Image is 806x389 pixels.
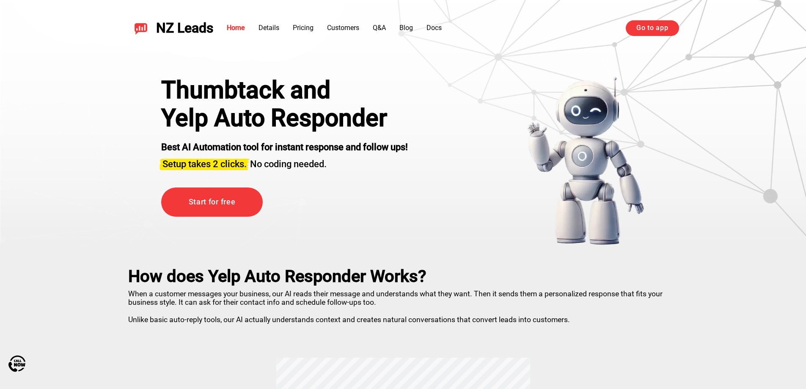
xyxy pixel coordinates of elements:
a: Home [227,24,245,32]
strong: Best AI Automation tool for instant response and follow ups! [161,142,408,152]
h1: Yelp Auto Responder [161,104,408,132]
img: yelp bot [527,76,645,246]
a: Blog [399,24,413,32]
h3: No coding needed. [161,154,408,171]
span: NZ Leads [156,20,213,36]
h2: How does Yelp Auto Responder Works? [128,267,678,286]
img: NZ Leads logo [134,21,148,35]
a: Q&A [373,24,386,32]
a: Docs [426,24,442,32]
a: Pricing [293,24,314,32]
a: Go to app [626,20,679,36]
a: Details [259,24,279,32]
a: Customers [327,24,359,32]
a: Start for free [161,188,263,217]
img: Call Now [8,355,25,372]
div: Thumbtack and [161,76,408,104]
p: When a customer messages your business, our AI reads their message and understands what they want... [128,286,678,324]
span: Setup takes 2 clicks. [162,159,247,169]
